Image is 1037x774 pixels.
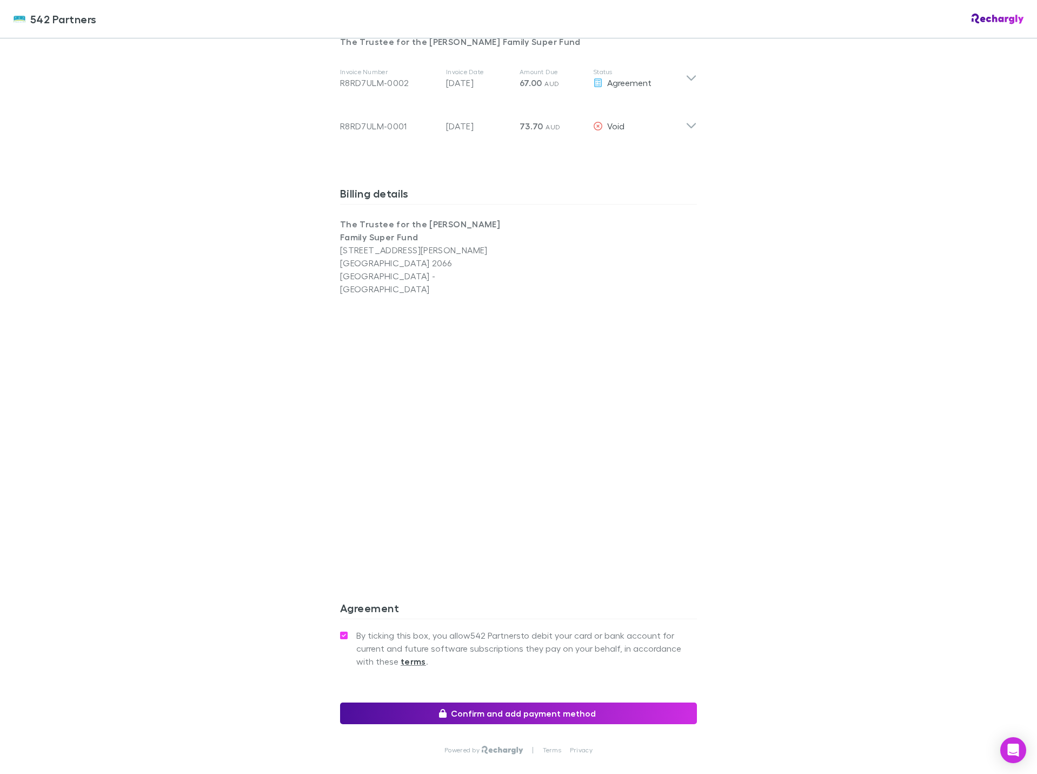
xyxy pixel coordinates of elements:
p: [STREET_ADDRESS][PERSON_NAME] [340,244,518,257]
img: Rechargly Logo [482,746,523,755]
iframe: Secure address input frame [338,302,699,552]
p: [GEOGRAPHIC_DATA] 2066 [340,257,518,270]
img: Rechargly Logo [972,14,1024,24]
img: 542 Partners's Logo [13,12,26,25]
span: 73.70 [520,121,543,132]
span: Agreement [607,77,652,88]
a: Privacy [570,746,593,755]
p: Amount Due [520,68,584,76]
p: [DATE] [446,120,511,133]
p: The Trustee for the [PERSON_NAME] Family Super Fund [340,218,518,244]
span: 67.00 [520,77,542,88]
span: Void [607,121,624,131]
p: Status [593,68,686,76]
p: Invoice Number [340,68,437,76]
h3: Agreement [340,601,697,619]
p: The Trustee for the [PERSON_NAME] Family Super Fund [340,35,697,48]
h3: Billing details [340,187,697,204]
div: R8RD7ULM-0001[DATE]73.70 AUDVoid [331,100,706,143]
p: Invoice Date [446,68,511,76]
strong: terms [401,656,426,667]
span: AUD [546,123,560,131]
p: [GEOGRAPHIC_DATA] - [GEOGRAPHIC_DATA] [340,270,518,296]
span: AUD [544,80,559,88]
span: 542 Partners [30,11,97,27]
div: R8RD7ULM-0001 [340,120,437,133]
button: Confirm and add payment method [340,703,697,724]
p: | [532,746,534,755]
a: Terms [543,746,561,755]
span: By ticking this box, you allow 542 Partners to debit your card or bank account for current and fu... [356,629,697,668]
div: Invoice NumberR8RD7ULM-0002Invoice Date[DATE]Amount Due67.00 AUDStatusAgreement [331,57,706,100]
p: Powered by [444,746,482,755]
div: Open Intercom Messenger [1000,737,1026,763]
p: [DATE] [446,76,511,89]
div: R8RD7ULM-0002 [340,76,437,89]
